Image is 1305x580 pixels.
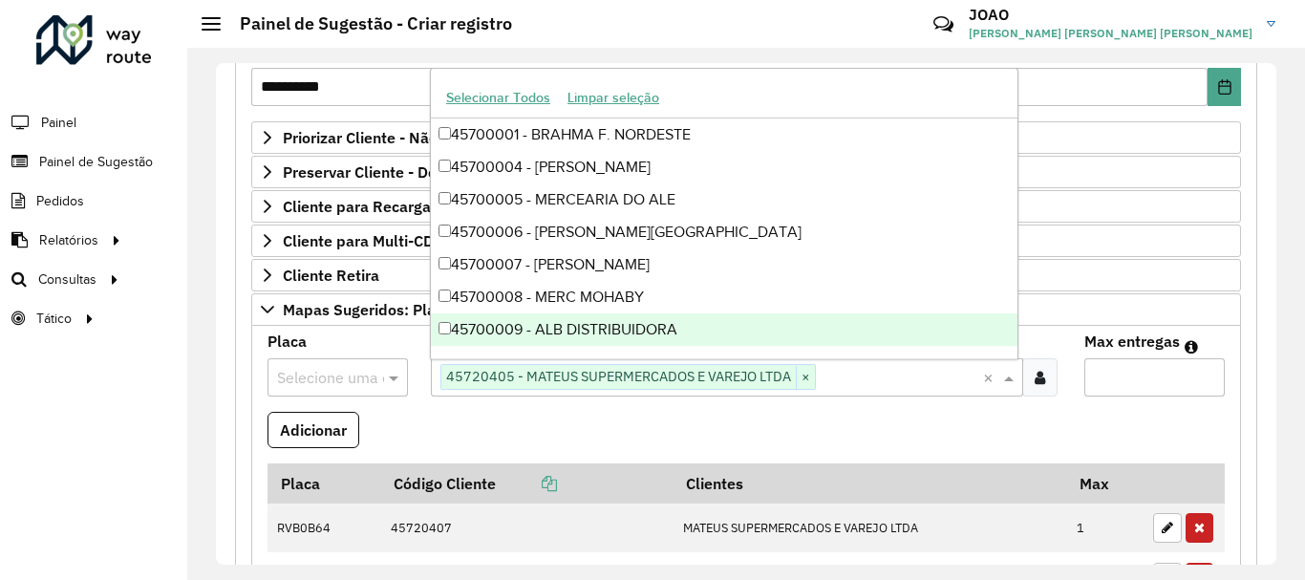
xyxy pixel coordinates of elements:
span: 45720405 - MATEUS SUPERMERCADOS E VAREJO LTDA [441,365,796,388]
span: Clear all [983,366,999,389]
span: [PERSON_NAME] [PERSON_NAME] [PERSON_NAME] [969,25,1252,42]
span: Painel [41,113,76,133]
span: Mapas Sugeridos: Placa-Cliente [283,302,507,317]
span: Cliente para Recarga [283,199,431,214]
div: 45700001 - BRAHMA F. NORDESTE [431,118,1017,151]
a: Preservar Cliente - Devem ficar no buffer, não roteirizar [251,156,1241,188]
em: Máximo de clientes que serão colocados na mesma rota com os clientes informados [1185,339,1198,354]
button: Adicionar [267,412,359,448]
span: Consultas [38,269,96,290]
div: 45700006 - [PERSON_NAME][GEOGRAPHIC_DATA] [431,216,1017,248]
td: MATEUS SUPERMERCADOS E VAREJO LTDA [673,504,1066,553]
a: Cliente para Recarga [251,190,1241,223]
div: 45700004 - [PERSON_NAME] [431,151,1017,183]
a: Cliente Retira [251,259,1241,291]
ng-dropdown-panel: Options list [430,68,1018,359]
a: Contato Rápido [923,4,964,45]
div: 45700008 - MERC MOHABY [431,281,1017,313]
span: Painel de Sugestão [39,152,153,172]
th: Placa [267,463,380,504]
td: RVB0B64 [267,504,380,553]
a: Cliente para Multi-CDD/Internalização [251,225,1241,257]
a: Priorizar Cliente - Não podem ficar no buffer [251,121,1241,154]
th: Clientes [673,463,1066,504]
th: Código Cliente [380,463,673,504]
button: Selecionar Todos [438,83,559,113]
th: Max [1067,463,1144,504]
span: × [796,366,815,389]
h3: JOAO [969,6,1252,24]
div: 45700007 - [PERSON_NAME] [431,248,1017,281]
span: Relatórios [39,230,98,250]
div: 45700005 - MERCEARIA DO ALE [431,183,1017,216]
label: Max entregas [1084,330,1180,353]
a: Copiar [496,474,557,493]
button: Limpar seleção [559,83,668,113]
span: Cliente Retira [283,268,379,283]
span: Preservar Cliente - Devem ficar no buffer, não roteirizar [283,164,672,180]
span: Priorizar Cliente - Não podem ficar no buffer [283,130,595,145]
div: 45700010 - [PERSON_NAME] [431,346,1017,378]
h2: Painel de Sugestão - Criar registro [221,13,512,34]
td: 45720407 [380,504,673,553]
a: Mapas Sugeridos: Placa-Cliente [251,293,1241,326]
button: Choose Date [1208,68,1241,106]
span: Cliente para Multi-CDD/Internalização [283,233,552,248]
label: Placa [267,330,307,353]
span: Tático [36,309,72,329]
div: 45700009 - ALB DISTRIBUIDORA [431,313,1017,346]
td: 1 [1067,504,1144,553]
span: Pedidos [36,191,84,211]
